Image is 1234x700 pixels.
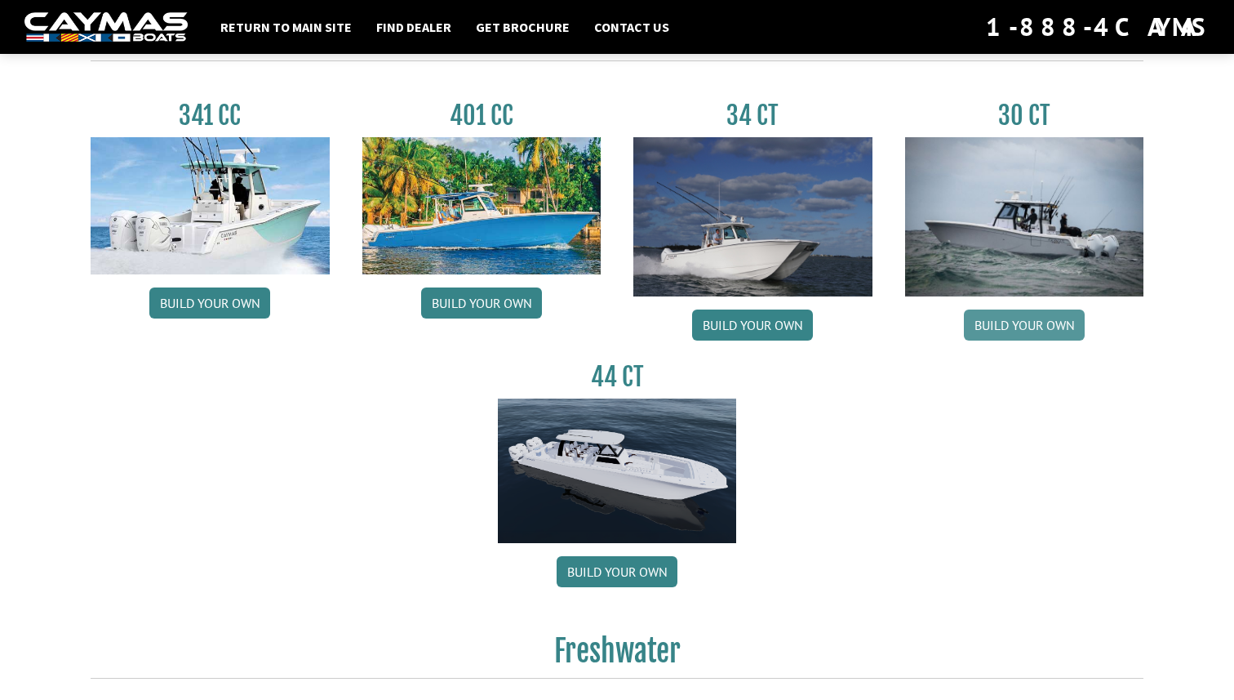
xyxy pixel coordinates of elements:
a: Return to main site [212,16,360,38]
a: Build your own [149,288,270,319]
h2: Freshwater [91,633,1143,679]
h3: 30 CT [905,100,1144,131]
img: 401CC_thumb.pg.jpg [362,137,601,274]
a: Build your own [964,310,1085,341]
h3: 401 CC [362,100,601,131]
h3: 341 CC [91,100,330,131]
a: Build your own [692,310,813,341]
a: Find Dealer [368,16,459,38]
h3: 34 CT [633,100,872,131]
img: 44ct_background.png [498,399,737,544]
img: white-logo-c9c8dbefe5ff5ceceb0f0178aa75bf4bb51f6bca0971e226c86eb53dfe498488.png [24,12,188,42]
a: Build your own [557,556,677,587]
img: 341CC-thumbjpg.jpg [91,137,330,274]
a: Build your own [421,288,542,319]
img: 30_CT_photo_shoot_for_caymas_connect.jpg [905,137,1144,296]
img: Caymas_34_CT_pic_1.jpg [633,137,872,296]
div: 1-888-4CAYMAS [986,9,1210,45]
a: Get Brochure [468,16,578,38]
a: Contact Us [586,16,677,38]
h3: 44 CT [498,362,737,392]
